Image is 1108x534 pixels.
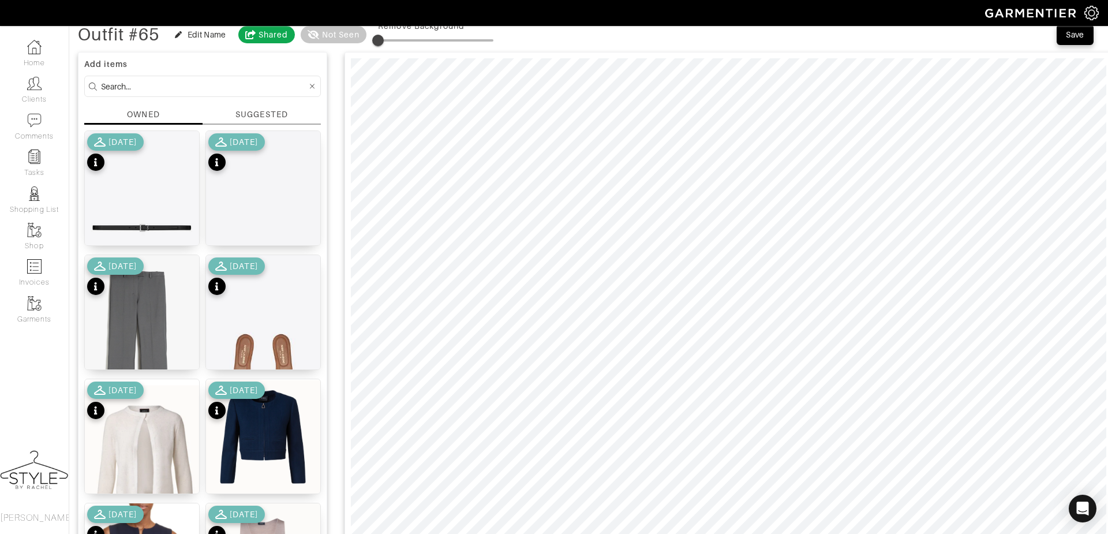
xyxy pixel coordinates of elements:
[208,506,265,523] div: Purchased date
[169,28,233,42] button: Edit Name
[208,382,265,399] div: Purchased date
[27,150,42,164] img: reminder-icon-8004d30b9f0a5d33ae49ab947aed9ed385cf756f9e5892f1edd6e32f2345188e.png
[108,509,137,520] div: [DATE]
[108,384,137,396] div: [DATE]
[87,506,144,523] div: Purchased date
[27,259,42,274] img: orders-icon-0abe47150d42831381b5fb84f609e132dff9fe21cb692f30cb5eec754e2cba89.png
[206,131,320,318] img: details
[78,29,160,40] div: Outfit #65
[1069,495,1096,522] div: Open Intercom Messenger
[378,20,493,32] div: Remove Background
[85,131,199,317] img: details
[979,3,1084,23] img: garmentier-logo-header-white-b43fb05a5012e4ada735d5af1a66efaba907eab6374d6393d1fbf88cb4ef424d.png
[87,382,144,399] div: Purchased date
[208,133,265,151] div: Purchased date
[108,260,137,272] div: [DATE]
[87,133,144,174] div: See product info
[230,136,258,148] div: [DATE]
[1066,29,1084,40] div: Save
[85,255,199,427] img: details
[206,255,320,441] img: details
[87,382,144,422] div: See product info
[108,136,137,148] div: [DATE]
[84,58,321,70] div: Add items
[230,384,258,396] div: [DATE]
[188,29,226,40] div: Edit Name
[1057,24,1094,45] button: Save
[208,382,265,422] div: See product info
[27,186,42,201] img: stylists-icon-eb353228a002819b7ec25b43dbf5f0378dd9e0616d9560372ff212230b889e62.png
[87,257,144,275] div: Purchased date
[127,109,159,120] div: OWNED
[27,113,42,128] img: comment-icon-a0a6a9ef722e966f86d9cbdc48e553b5cf19dbc54f86b18d962a5391bc8f6eb6.png
[87,133,144,151] div: Purchased date
[27,40,42,54] img: dashboard-icon-dbcd8f5a0b271acd01030246c82b418ddd0df26cd7fceb0bd07c9910d44c42f6.png
[259,29,288,40] div: Shared
[322,29,360,40] div: Not Seen
[27,296,42,311] img: garments-icon-b7da505a4dc4fd61783c78ac3ca0ef83fa9d6f193b1c9dc38574b1d14d53ca28.png
[235,109,287,121] div: SUGGESTED
[27,76,42,91] img: clients-icon-6bae9207a08558b7cb47a8932f037763ab4055f8c8b6bfacd5dc20c3e0201464.png
[101,79,307,94] input: Search...
[208,133,265,174] div: See product info
[208,257,265,298] div: See product info
[206,379,320,502] img: details
[87,257,144,298] div: See product info
[230,509,258,520] div: [DATE]
[208,257,265,275] div: Purchased date
[27,223,42,237] img: garments-icon-b7da505a4dc4fd61783c78ac3ca0ef83fa9d6f193b1c9dc38574b1d14d53ca28.png
[1084,6,1099,20] img: gear-icon-white-bd11855cb880d31180b6d7d6211b90ccbf57a29d726f0c71d8c61bd08dd39cc2.png
[230,260,258,272] div: [DATE]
